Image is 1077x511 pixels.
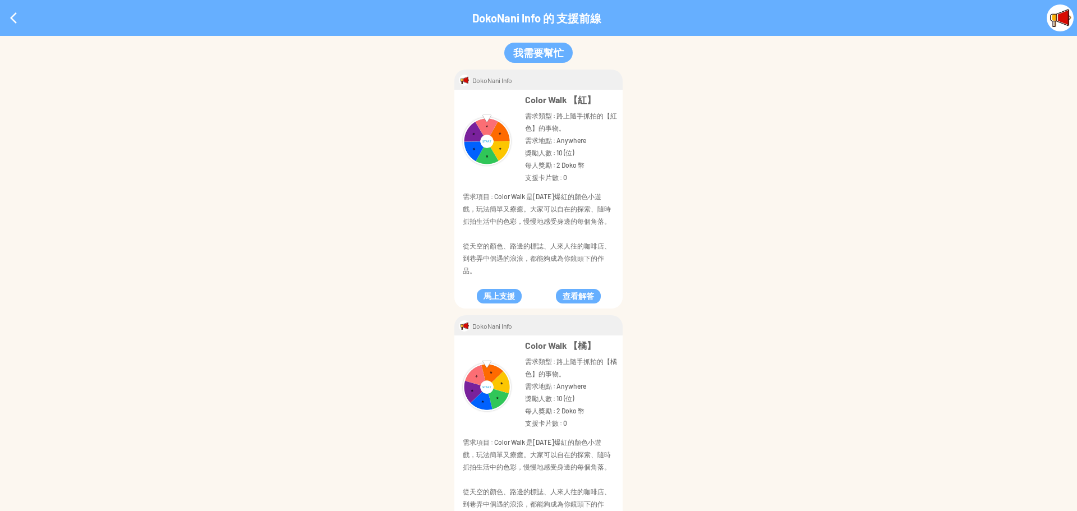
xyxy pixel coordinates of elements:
[525,392,617,404] p: 獎勵人數 : 10 (位)
[525,355,617,380] p: 需求類型 : 路上隨手抓拍的【橘色】的事物。
[525,340,617,351] p: Color Walk 【橘】
[525,171,617,183] p: 支援卡片數 : 0
[460,359,514,413] img: Visruth.jpg not found
[525,134,617,146] p: 需求地點 : Anywhere
[1047,4,1074,31] img: Visruth.jpg not found
[525,109,617,134] p: 需求類型 : 路上隨手抓拍的【紅色】的事物。
[525,159,617,171] p: 每人獎勵 : 2 Doko 幣
[525,146,617,159] p: 獎勵人數 : 10 (位)
[472,75,512,86] p: DokoNani Info
[525,380,617,392] p: 需求地點 : Anywhere
[463,190,614,277] p: 需求項目 : Color Walk 是[DATE]爆紅的顏色小遊戲，玩法簡單又療癒。大家可以自在的探索、隨時抓拍生活中的色彩，慢慢地感受身邊的每個角落。 從天空的顏色、路邊的標誌、人來人往的咖啡...
[525,404,617,417] p: 每人獎勵 : 2 Doko 幣
[472,11,601,25] p: DokoNani Info 的 支援前線
[459,320,470,332] img: Visruth.jpg not found
[477,289,522,303] button: 馬上支援
[504,43,573,63] button: 我需要幫忙
[459,75,470,86] img: Visruth.jpg not found
[525,417,617,429] p: 支援卡片數 : 0
[472,320,512,332] p: DokoNani Info
[460,113,514,167] img: Visruth.jpg not found
[556,289,601,303] button: 查看解答
[525,94,617,105] p: Color Walk 【紅】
